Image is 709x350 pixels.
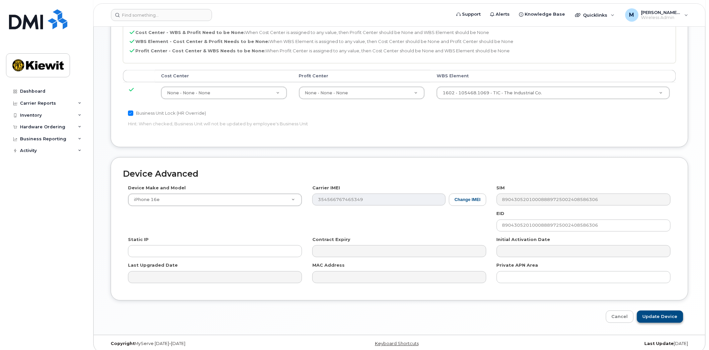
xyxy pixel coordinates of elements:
a: 1602 - 105468.1069 - TIC - The Industrial Co. [437,87,670,99]
span: None - None - None [305,90,348,95]
a: None - None - None [161,87,287,99]
th: WBS Element [431,70,676,82]
button: Change IMEI [449,194,486,206]
div: [DATE] [497,341,693,347]
p: Hint: When checked, Business Unit will not be updated by employee's Business Unit [128,121,486,127]
label: EID [497,211,505,217]
span: Knowledge Base [525,11,565,18]
label: Business Unit Lock (HR Override) [128,109,206,117]
p: When Cost Center is assigned to any value, then Profit Center should be None and WBS Element shou... [130,29,669,36]
label: Carrier IMEI [312,185,340,191]
input: Find something... [111,9,212,21]
p: When WBS Element is assigned to any value, then Cost Center should be None and Profit Center shou... [130,38,669,45]
p: When Profit Center is assigned to any value, then Cost Center should be None and WBS Element shou... [130,48,669,54]
div: MyServe [DATE]–[DATE] [106,341,302,347]
a: Keyboard Shortcuts [375,341,419,346]
span: M [629,11,634,19]
a: iPhone 16e [128,194,302,206]
span: iPhone 16e [130,197,160,203]
label: Static IP [128,237,149,243]
b: WBS Element - Cost Center & Profit Needs to be None: [135,39,269,44]
th: Profit Center [293,70,431,82]
th: Cost Center [155,70,293,82]
span: Wireless Admin [641,15,681,20]
label: Device Make and Model [128,185,186,191]
a: Knowledge Base [515,8,570,21]
label: MAC Address [312,262,345,269]
div: Quicklinks [571,8,619,22]
span: Alerts [496,11,510,18]
span: Support [462,11,481,18]
div: Melissa.Arnsdorff [621,8,693,22]
strong: Last Update [645,341,674,346]
input: Update Device [637,311,683,323]
span: None - None - None [167,90,210,95]
label: Last Upgraded Date [128,262,178,269]
input: Business Unit Lock (HR Override) [128,111,133,116]
b: Cost Center - WBS & Profit Need to be None: [135,30,245,35]
a: Cancel [606,311,634,323]
label: SIM [497,185,505,191]
b: Profit Center - Cost Center & WBS Needs to be None: [135,48,266,53]
a: None - None - None [299,87,425,99]
h2: Device Advanced [123,170,676,179]
label: Private APN Area [497,262,538,269]
span: [PERSON_NAME].[PERSON_NAME] [641,10,681,15]
a: Alerts [486,8,515,21]
span: 1602 - 105468.1069 - TIC - The Industrial Co. [443,90,542,95]
iframe: Messenger Launcher [680,321,704,345]
label: Contract Expiry [312,237,350,243]
label: Initial Activation Date [497,237,550,243]
a: Support [452,8,486,21]
span: Quicklinks [583,12,608,18]
strong: Copyright [111,341,135,346]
